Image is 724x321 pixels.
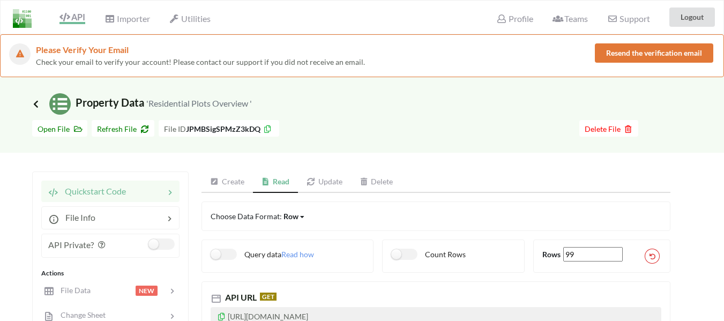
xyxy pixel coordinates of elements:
span: Check your email to verify your account! Please contact our support if you did not receive an email. [36,57,365,66]
button: Open File [32,120,87,137]
span: File Info [59,212,95,222]
span: API [59,12,85,22]
span: Utilities [169,13,211,24]
a: Create [201,171,253,193]
button: Resend the verification email [595,43,713,63]
a: Delete [351,171,402,193]
span: Teams [553,13,588,24]
span: API Private? [48,240,94,250]
span: Property Data [32,96,252,109]
img: /static/media/sheets.7a1b7961.svg [49,93,71,115]
span: Refresh File [97,124,149,133]
span: Delete File [585,124,633,133]
span: Support [607,14,650,23]
div: Row [283,211,298,222]
span: Profile [496,13,533,24]
label: Count Rows [391,249,466,260]
div: Actions [41,268,180,278]
label: Query data [211,249,281,260]
span: Importer [105,13,150,24]
span: File Data [54,286,91,295]
a: Read [253,171,298,193]
span: Please Verify Your Email [36,44,129,55]
span: Choose Data Format: [211,212,305,221]
button: Refresh File [92,120,154,137]
a: Update [298,171,351,193]
span: NEW [136,286,158,296]
span: File ID [164,124,186,133]
small: 'Residential Plots Overview ' [146,98,252,108]
span: Quickstart Code [58,186,126,196]
button: Logout [669,8,715,27]
span: Read how [281,250,314,259]
button: Delete File [579,120,638,137]
span: Open File [38,124,82,133]
b: Rows [542,250,561,259]
b: JPMBSigSPMzZ3kDQ [186,124,260,133]
span: API URL [223,292,257,302]
img: LogoIcon.png [13,9,32,28]
span: Change Sheet [54,310,106,319]
span: GET [260,293,277,301]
